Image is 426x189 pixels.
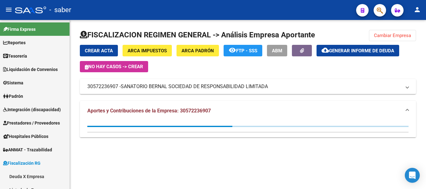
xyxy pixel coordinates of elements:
span: Prestadores / Proveedores [3,120,60,126]
button: No hay casos -> Crear [80,61,148,72]
button: ARCA Impuestos [123,45,172,56]
mat-expansion-panel-header: Aportes y Contribuciones de la Empresa: 30572236907 [80,101,416,121]
span: Hospitales Públicos [3,133,48,140]
mat-expansion-panel-header: 30572236907 -SANATORIO BERNAL SOCIEDAD DE RESPONSABILIDAD LIMITADA [80,79,416,94]
span: No hay casos -> Crear [85,64,143,69]
mat-icon: person [414,6,421,13]
button: Generar informe de deuda [317,45,399,56]
button: Cambiar Empresa [369,30,416,41]
mat-icon: cloud_download [322,46,329,54]
span: Tesorería [3,53,27,59]
span: Aportes y Contribuciones de la Empresa: 30572236907 [87,108,211,114]
span: Cambiar Empresa [374,33,411,38]
span: ARCA Padrón [182,48,214,54]
span: Firma Express [3,26,36,33]
div: Aportes y Contribuciones de la Empresa: 30572236907 [80,121,416,137]
mat-icon: menu [5,6,12,13]
span: Fiscalización RG [3,160,41,167]
span: - saber [49,3,71,17]
span: ARCA Impuestos [128,48,167,54]
mat-panel-title: 30572236907 - [87,83,401,90]
button: Crear Acta [80,45,118,56]
span: ABM [272,48,282,54]
span: Liquidación de Convenios [3,66,58,73]
span: Crear Acta [85,48,113,54]
span: ANMAT - Trazabilidad [3,146,52,153]
span: Padrón [3,93,23,100]
button: ARCA Padrón [177,45,219,56]
span: Integración (discapacidad) [3,106,61,113]
span: Sistema [3,79,23,86]
mat-icon: remove_red_eye [229,46,236,54]
span: Reportes [3,39,26,46]
span: SANATORIO BERNAL SOCIEDAD DE RESPONSABILIDAD LIMITADA [121,83,268,90]
span: Generar informe de deuda [329,48,394,54]
span: FTP - SSS [236,48,257,54]
button: ABM [267,45,287,56]
button: FTP - SSS [224,45,262,56]
h1: FISCALIZACION REGIMEN GENERAL -> Análisis Empresa Aportante [80,30,315,40]
div: Open Intercom Messenger [405,168,420,183]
